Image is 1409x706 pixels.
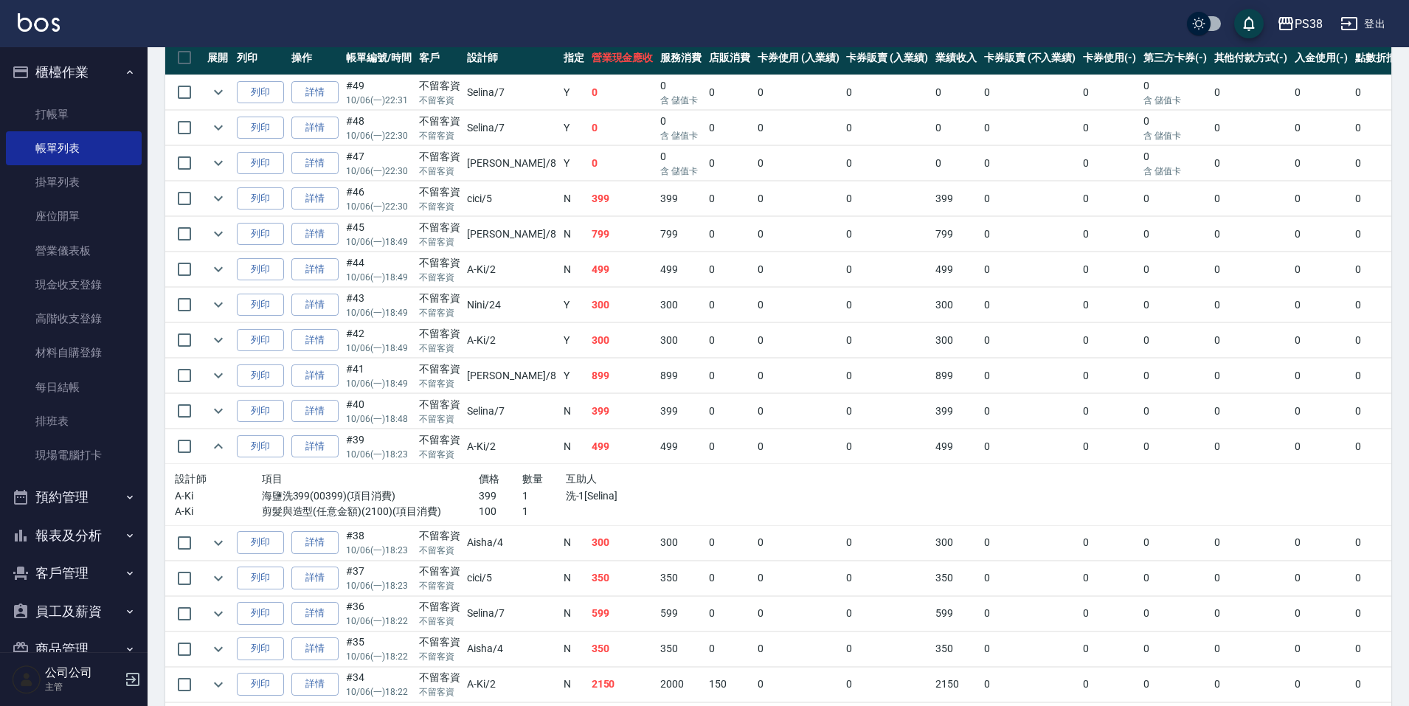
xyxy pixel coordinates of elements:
button: 列印 [237,258,284,281]
button: PS38 [1271,9,1329,39]
button: 列印 [237,294,284,316]
td: #46 [342,181,415,216]
td: 0 [588,75,657,110]
th: 卡券使用 (入業績) [754,41,843,75]
td: #43 [342,288,415,322]
button: 列印 [237,329,284,352]
th: 指定 [560,41,588,75]
td: 0 [1079,429,1140,464]
td: 0 [657,111,705,145]
button: expand row [207,364,229,387]
th: 操作 [288,41,342,75]
td: #48 [342,111,415,145]
span: 數量 [522,473,544,485]
p: 10/06 (一) 18:23 [346,448,412,461]
button: expand row [207,435,229,457]
td: 0 [705,323,754,358]
p: 10/06 (一) 18:48 [346,412,412,426]
td: 0 [754,111,843,145]
td: 0 [1079,111,1140,145]
th: 展開 [204,41,233,75]
td: 0 [980,75,1079,110]
td: 0 [705,181,754,216]
div: 不留客資 [419,149,460,165]
th: 店販消費 [705,41,754,75]
span: 互助人 [566,473,598,485]
a: 座位開單 [6,199,142,233]
td: 499 [588,429,657,464]
button: expand row [207,81,229,103]
a: 詳情 [291,400,339,423]
a: 詳情 [291,152,339,175]
a: 掛單列表 [6,165,142,199]
td: 0 [1211,429,1292,464]
th: 其他付款方式(-) [1211,41,1292,75]
a: 詳情 [291,602,339,625]
button: expand row [207,603,229,625]
p: 10/06 (一) 18:49 [346,271,412,284]
td: 0 [1079,252,1140,287]
th: 帳單編號/時間 [342,41,415,75]
td: N [560,252,588,287]
td: 0 [754,217,843,252]
td: 0 [1291,323,1351,358]
td: Y [560,359,588,393]
td: 0 [932,146,980,181]
td: 499 [588,252,657,287]
th: 設計師 [463,41,559,75]
td: 499 [932,429,980,464]
td: 399 [932,394,980,429]
td: 300 [588,323,657,358]
td: 0 [754,323,843,358]
td: 0 [1211,394,1292,429]
td: 0 [1291,288,1351,322]
td: 0 [980,217,1079,252]
td: 499 [657,429,705,464]
span: 設計師 [175,473,207,485]
td: 0 [588,146,657,181]
td: Nini /24 [463,288,559,322]
button: 列印 [237,673,284,696]
th: 業績收入 [932,41,980,75]
td: 0 [1211,359,1292,393]
td: 399 [588,394,657,429]
button: expand row [207,532,229,554]
th: 營業現金應收 [588,41,657,75]
td: 0 [754,146,843,181]
a: 帳單列表 [6,131,142,165]
td: 0 [1140,181,1211,216]
td: 0 [1079,146,1140,181]
td: 0 [842,252,932,287]
p: 不留客資 [419,377,460,390]
td: 0 [1291,217,1351,252]
td: 0 [1211,217,1292,252]
td: 799 [657,217,705,252]
td: 0 [705,394,754,429]
td: 0 [1211,181,1292,216]
a: 詳情 [291,673,339,696]
td: 0 [1291,75,1351,110]
a: 現金收支登錄 [6,268,142,302]
a: 詳情 [291,364,339,387]
td: cici /5 [463,181,559,216]
p: 主管 [45,680,120,693]
a: 詳情 [291,81,339,104]
td: 0 [657,75,705,110]
p: 不留客資 [419,306,460,319]
td: [PERSON_NAME] /8 [463,217,559,252]
td: 0 [1140,323,1211,358]
td: #49 [342,75,415,110]
td: 0 [842,111,932,145]
td: 0 [1211,323,1292,358]
th: 卡券販賣 (不入業績) [980,41,1079,75]
div: 不留客資 [419,432,460,448]
div: 不留客資 [419,361,460,377]
a: 詳情 [291,435,339,458]
td: 0 [1211,146,1292,181]
button: 員工及薪資 [6,592,142,631]
td: 0 [1211,288,1292,322]
td: 0 [705,146,754,181]
td: 0 [705,359,754,393]
a: 排班表 [6,404,142,438]
td: 0 [754,394,843,429]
